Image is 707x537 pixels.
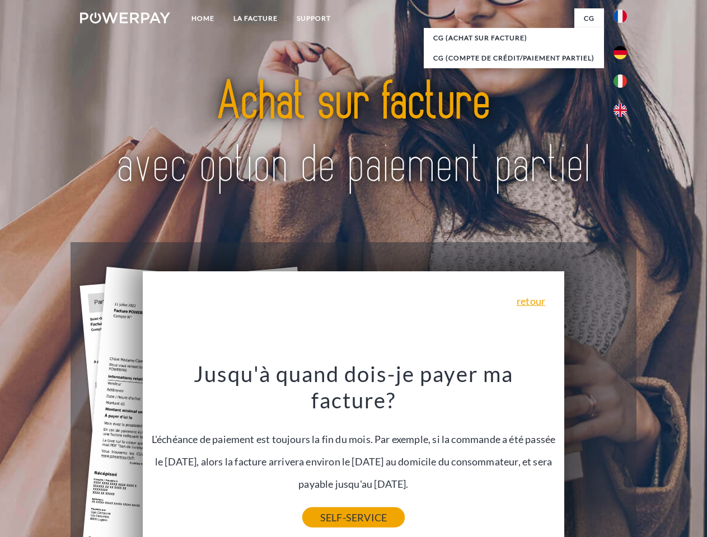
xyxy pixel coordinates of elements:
[80,12,170,23] img: logo-powerpay-white.svg
[424,48,604,68] a: CG (Compte de crédit/paiement partiel)
[614,103,627,117] img: en
[149,360,558,517] div: L'échéance de paiement est toujours la fin du mois. Par exemple, si la commande a été passée le [...
[287,8,340,29] a: Support
[424,28,604,48] a: CG (achat sur facture)
[614,74,627,88] img: it
[614,10,627,23] img: fr
[224,8,287,29] a: LA FACTURE
[182,8,224,29] a: Home
[302,507,405,527] a: SELF-SERVICE
[574,8,604,29] a: CG
[107,54,600,214] img: title-powerpay_fr.svg
[517,296,545,306] a: retour
[149,360,558,414] h3: Jusqu'à quand dois-je payer ma facture?
[614,46,627,59] img: de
